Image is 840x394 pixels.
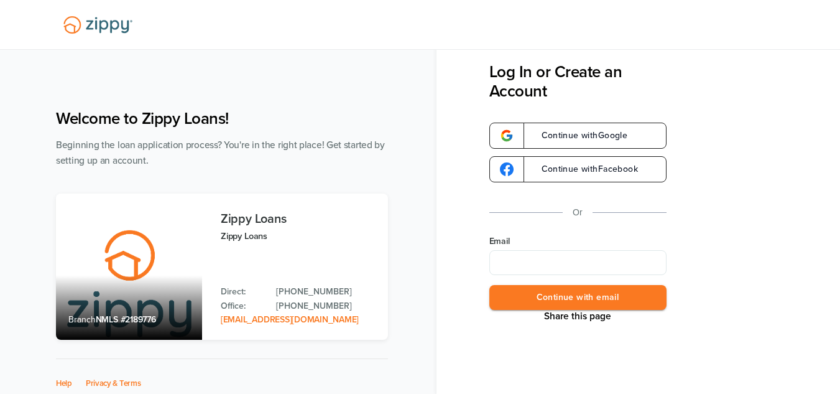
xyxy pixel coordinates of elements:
[221,314,359,325] a: Email Address: zippyguide@zippymh.com
[489,285,667,311] button: Continue with email
[221,285,264,299] p: Direct:
[489,235,667,248] label: Email
[221,299,264,313] p: Office:
[68,314,96,325] span: Branch
[489,62,667,101] h3: Log In or Create an Account
[276,299,376,313] a: Office Phone: 512-975-2947
[529,165,638,174] span: Continue with Facebook
[500,129,514,143] img: google-logo
[489,123,667,149] a: google-logoContinue withGoogle
[500,162,514,176] img: google-logo
[56,139,385,166] span: Beginning the loan application process? You're in the right place! Get started by setting up an a...
[276,285,376,299] a: Direct Phone: 512-975-2947
[529,131,628,140] span: Continue with Google
[540,310,615,322] button: Share This Page
[489,156,667,182] a: google-logoContinue withFacebook
[96,314,156,325] span: NMLS #2189776
[56,378,72,388] a: Help
[56,109,388,128] h1: Welcome to Zippy Loans!
[221,229,376,243] p: Zippy Loans
[221,212,376,226] h3: Zippy Loans
[573,205,583,220] p: Or
[489,250,667,275] input: Email Address
[86,378,141,388] a: Privacy & Terms
[56,11,140,39] img: Lender Logo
